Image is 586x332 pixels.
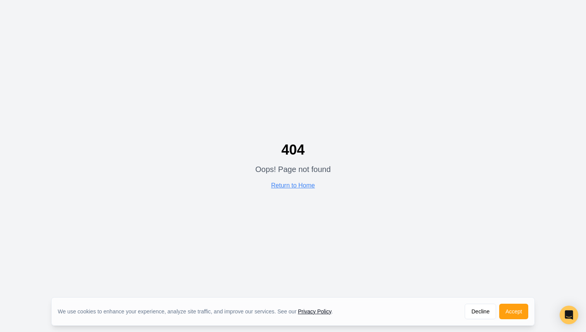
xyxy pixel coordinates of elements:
h1: 404 [255,142,331,158]
button: Accept [499,304,528,319]
p: Oops! Page not found [255,164,331,175]
div: Open Intercom Messenger [560,306,578,324]
a: Privacy Policy [298,308,331,315]
button: Decline [465,304,496,319]
a: Return to Home [271,182,315,189]
div: We use cookies to enhance your experience, analyze site traffic, and improve our services. See our . [58,308,339,315]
